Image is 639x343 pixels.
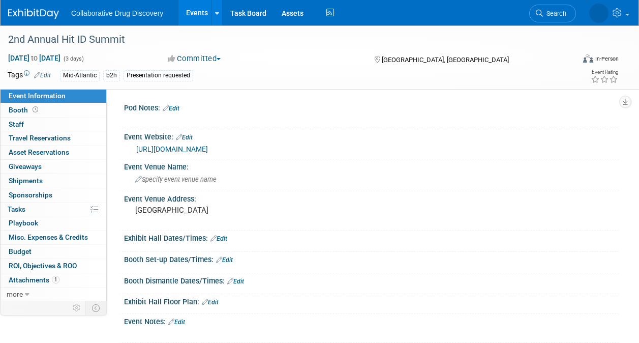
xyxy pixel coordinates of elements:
img: Mariana Vaschetto [589,4,608,23]
div: Event Format [530,53,619,68]
pre: [GEOGRAPHIC_DATA] [135,206,319,215]
td: Personalize Event Tab Strip [68,301,86,315]
a: Booth [1,103,106,117]
a: Shipments [1,174,106,188]
span: Booth not reserved yet [31,106,40,113]
div: Event Venue Name: [124,159,619,172]
span: Shipments [9,177,43,185]
span: Booth [9,106,40,114]
td: Toggle Event Tabs [86,301,107,315]
div: Mid-Atlantic [60,70,100,81]
div: Event Rating [591,70,618,75]
span: Collaborative Drug Discovery [71,9,163,17]
a: Misc. Expenses & Credits [1,231,106,244]
div: Pod Notes: [124,100,619,113]
span: Event Information [9,92,66,100]
div: b2h [103,70,120,81]
a: Sponsorships [1,188,106,202]
img: ExhibitDay [8,9,59,19]
span: Asset Reservations [9,148,69,156]
span: Misc. Expenses & Credits [9,233,88,241]
a: Event Information [1,89,106,103]
span: [GEOGRAPHIC_DATA], [GEOGRAPHIC_DATA] [382,56,509,64]
span: Specify event venue name [135,176,217,183]
div: 2nd Annual Hit ID Summit [5,31,566,49]
span: to [29,54,39,62]
div: Event Website: [124,129,619,142]
div: Booth Dismantle Dates/Times: [124,273,619,287]
span: Attachments [9,276,59,284]
a: Edit [202,299,219,306]
span: Search [543,10,566,17]
div: In-Person [595,55,619,63]
div: Presentation requested [124,70,193,81]
a: [URL][DOMAIN_NAME] [136,145,208,153]
img: Format-Inperson.png [583,54,593,63]
a: Travel Reservations [1,131,106,145]
span: more [7,290,23,298]
span: Tasks [8,205,25,213]
a: Budget [1,245,106,259]
button: Committed [164,53,225,64]
a: ROI, Objectives & ROO [1,259,106,273]
span: Staff [9,120,24,128]
span: 1 [52,276,59,283]
div: Event Notes: [124,314,619,327]
span: [DATE] [DATE] [8,53,61,63]
a: Edit [216,256,233,264]
span: Sponsorships [9,191,52,199]
span: Giveaways [9,162,42,170]
a: Playbook [1,216,106,230]
a: Tasks [1,203,106,216]
div: Exhibit Hall Floor Plan: [124,294,619,307]
a: Edit [176,134,193,141]
div: Exhibit Hall Dates/Times: [124,231,619,244]
span: Budget [9,247,32,255]
a: Edit [163,105,179,112]
span: ROI, Objectives & ROO [9,262,77,270]
div: Event Venue Address: [124,191,619,204]
span: (3 days) [63,55,84,62]
a: Asset Reservations [1,146,106,159]
a: Edit [168,319,185,326]
a: Search [529,5,576,22]
td: Tags [8,70,51,81]
div: Booth Set-up Dates/Times: [124,252,619,265]
span: Travel Reservations [9,134,71,142]
a: Edit [210,235,227,242]
a: Attachments1 [1,273,106,287]
a: Edit [34,72,51,79]
a: Edit [227,278,244,285]
a: Staff [1,118,106,131]
a: more [1,288,106,301]
a: Giveaways [1,160,106,174]
span: Playbook [9,219,38,227]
